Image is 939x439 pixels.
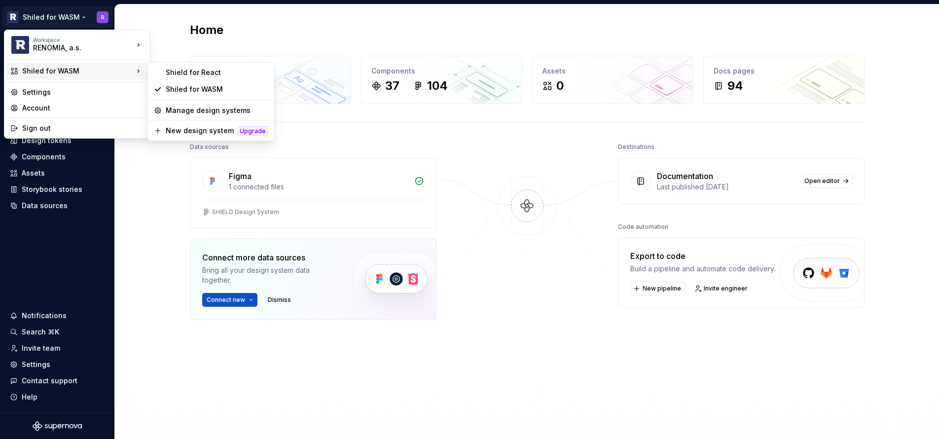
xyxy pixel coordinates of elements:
div: Shiled for WASM [166,84,268,94]
div: RENOMIA, a.s. [33,43,117,53]
div: Shiled for WASM [22,66,134,76]
div: Manage design systems [166,106,268,115]
div: Shield for React [166,68,268,77]
div: Sign out [22,123,144,133]
div: Account [22,103,144,113]
div: Settings [22,87,144,97]
div: Upgrade [238,126,268,136]
img: 5b96a3ba-bdbe-470d-a859-c795f8f9d209.png [11,36,29,54]
div: Workspace [33,37,134,43]
div: New design system [166,126,234,136]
